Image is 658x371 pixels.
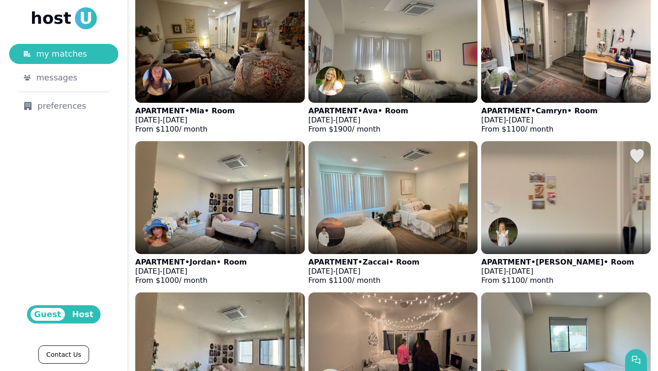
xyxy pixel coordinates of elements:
[336,267,361,276] span: [DATE]
[38,345,89,364] a: Contact Us
[135,267,160,276] span: [DATE]
[75,7,97,29] span: U
[9,68,118,88] a: messages
[163,116,187,124] span: [DATE]
[481,106,598,116] p: APARTMENT • Camryn • Room
[135,116,160,124] span: [DATE]
[308,106,409,116] p: APARTMENT • Ava • Room
[481,116,506,124] span: [DATE]
[481,276,634,285] p: From $ 1100 / month
[36,71,77,84] span: messages
[9,96,118,116] a: preferences
[31,7,97,29] a: hostU
[163,267,187,276] span: [DATE]
[481,125,598,134] p: From $ 1100 / month
[316,66,345,95] img: Ava Zelasko avatar
[481,258,634,267] p: APARTMENT • [PERSON_NAME] • Room
[308,116,333,124] span: [DATE]
[481,141,651,289] a: APARTMENTKate Ferenchick avatarAPARTMENT•[PERSON_NAME]• Room[DATE]-[DATE]From $1100/ month
[308,141,478,254] img: APARTMENT
[308,267,419,276] p: -
[308,258,419,267] p: APARTMENT • Zaccai • Room
[481,267,634,276] p: -
[143,66,172,95] img: Mia Marcillac avatar
[308,267,333,276] span: [DATE]
[316,217,345,247] img: Zaccai Ng-Posey avatar
[9,44,118,64] a: my matches
[135,106,235,116] p: APARTMENT • Mia • Room
[135,141,305,254] img: APARTMENT
[135,258,247,267] p: APARTMENT • Jordan • Room
[31,308,65,321] span: Guest
[488,217,518,247] img: Kate Ferenchick avatar
[336,116,361,124] span: [DATE]
[36,48,87,60] span: my matches
[308,125,409,134] p: From $ 1900 / month
[308,116,409,125] p: -
[135,267,247,276] p: -
[135,116,235,125] p: -
[308,276,419,285] p: From $ 1100 / month
[509,267,533,276] span: [DATE]
[135,276,247,285] p: From $ 1000 / month
[31,9,71,27] span: host
[488,66,518,95] img: Camryn Vehlow avatar
[24,100,104,112] div: preferences
[509,116,533,124] span: [DATE]
[69,308,97,321] span: Host
[481,267,506,276] span: [DATE]
[308,141,478,289] a: APARTMENTZaccai Ng-Posey avatarAPARTMENT•Zaccai• Room[DATE]-[DATE]From $1100/ month
[135,125,235,134] p: From $ 1100 / month
[481,116,598,125] p: -
[143,217,172,247] img: Jordan Prince avatar
[135,141,305,289] a: APARTMENTJordan Prince avatarAPARTMENT•Jordan• Room[DATE]-[DATE]From $1000/ month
